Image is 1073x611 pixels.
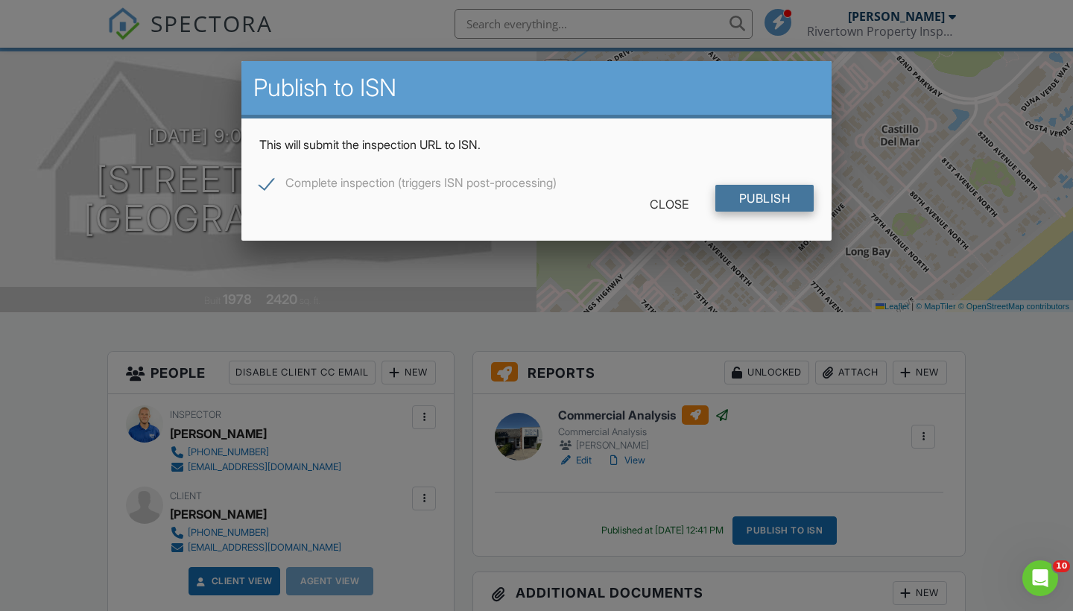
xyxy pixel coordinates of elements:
div: Close [626,191,712,218]
iframe: Intercom live chat [1022,560,1058,596]
span: 10 [1053,560,1070,572]
h2: Publish to ISN [253,73,820,103]
label: Complete inspection (triggers ISN post-processing) [259,176,557,194]
p: This will submit the inspection URL to ISN. [259,136,814,153]
input: Publish [715,185,814,212]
